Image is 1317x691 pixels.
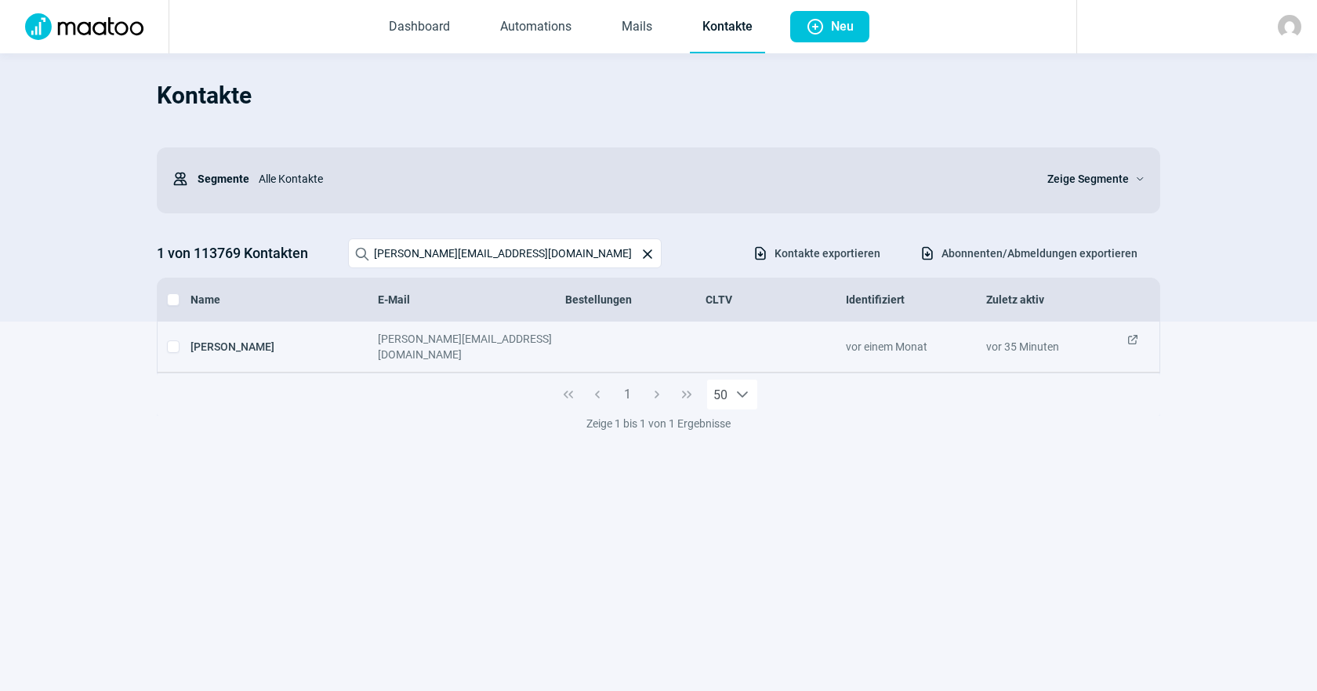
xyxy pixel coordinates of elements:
[941,241,1137,266] span: Abonnenten/Abmeldungen exportieren
[612,380,642,409] button: Page 1
[172,163,249,195] div: Segmente
[488,2,584,53] a: Automations
[790,11,869,42] button: Neu
[736,240,897,267] button: Kontakte exportieren
[376,2,463,53] a: Dashboard
[775,241,880,266] span: Kontakte exportieren
[378,292,565,307] div: E-Mail
[190,331,378,362] div: [PERSON_NAME]
[1047,169,1129,188] span: Zeige Segmente
[16,13,153,40] img: Logo
[846,331,986,362] div: vor einem Monat
[348,238,662,268] input: Search
[565,292,706,307] div: Bestellungen
[609,2,665,53] a: Mails
[157,69,1160,122] h1: Kontakte
[157,416,1160,431] div: Zeige 1 bis 1 von 1 Ergebnisse
[378,331,565,362] div: [PERSON_NAME][EMAIL_ADDRESS][DOMAIN_NAME]
[986,292,1127,307] div: Zuletz aktiv
[706,292,846,307] div: CLTV
[157,241,332,266] h3: 1 von 113769 Kontakten
[846,292,986,307] div: Identifiziert
[986,331,1127,362] div: vor 35 Minuten
[690,2,765,53] a: Kontakte
[190,292,378,307] div: Name
[707,380,727,409] span: Rows per page
[1278,15,1301,38] img: avatar
[831,11,854,42] span: Neu
[903,240,1154,267] button: Abonnenten/Abmeldungen exportieren
[249,163,1029,195] div: Alle Kontakte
